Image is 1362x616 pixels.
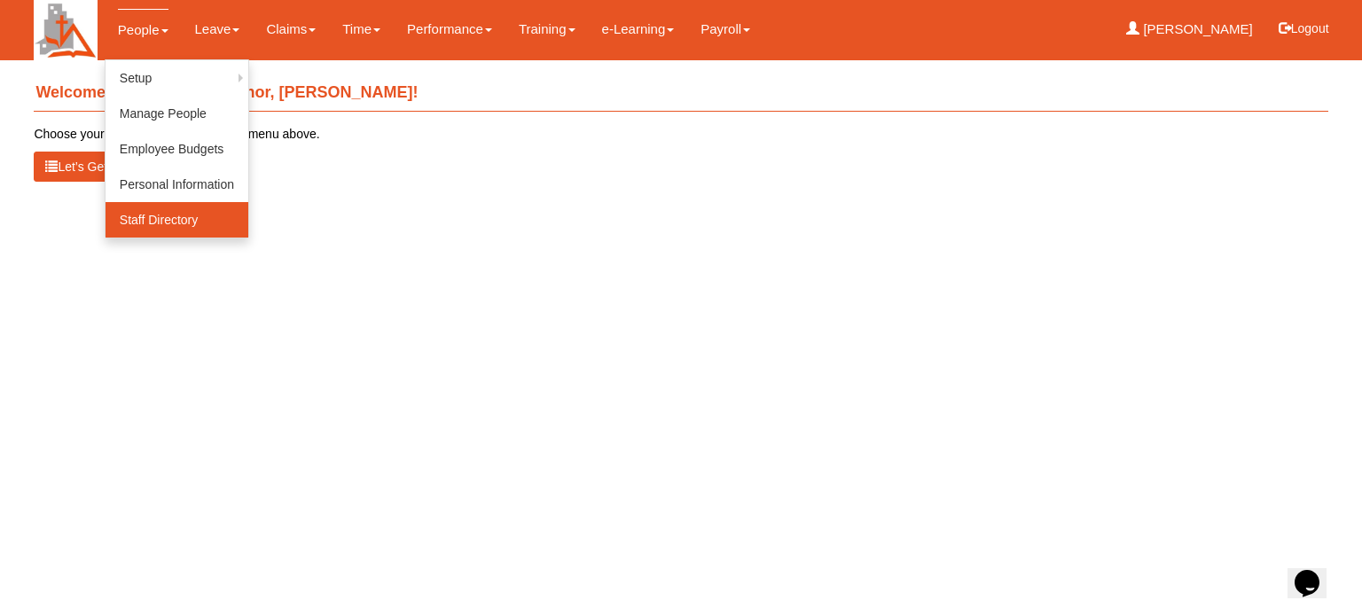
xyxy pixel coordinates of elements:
[106,167,248,202] a: Personal Information
[106,202,248,238] a: Staff Directory
[118,9,168,51] a: People
[342,9,380,50] a: Time
[407,9,492,50] a: Performance
[106,60,248,96] a: Setup
[519,9,575,50] a: Training
[266,9,316,50] a: Claims
[602,9,675,50] a: e-Learning
[195,9,240,50] a: Leave
[106,96,248,131] a: Manage People
[701,9,750,50] a: Payroll
[34,125,1327,143] p: Choose your desired function from the menu above.
[34,1,97,60] img: H+Cupd5uQsr4AAAAAElFTkSuQmCC
[34,75,1327,112] h4: Welcome aboard Learn Anchor, [PERSON_NAME]!
[1288,545,1344,598] iframe: chat widget
[34,152,162,182] button: Let’s Get Started
[1266,7,1342,50] button: Logout
[106,131,248,167] a: Employee Budgets
[1126,9,1253,50] a: [PERSON_NAME]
